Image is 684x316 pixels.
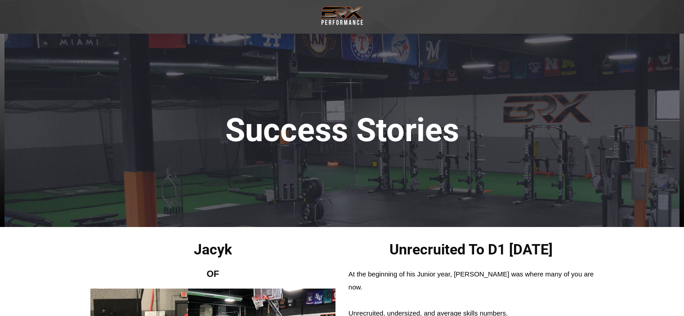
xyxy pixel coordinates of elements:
span: At the beginning of his Junior year, [PERSON_NAME] was where many of you are now. [349,270,594,291]
span: Success Stories [225,111,459,149]
h2: Unrecruited To D1 [DATE] [349,240,594,259]
img: Transparent Black BRX Logo White Performance Small [320,4,365,27]
h2: Jacyk [90,240,336,259]
h2: OF [90,268,336,280]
